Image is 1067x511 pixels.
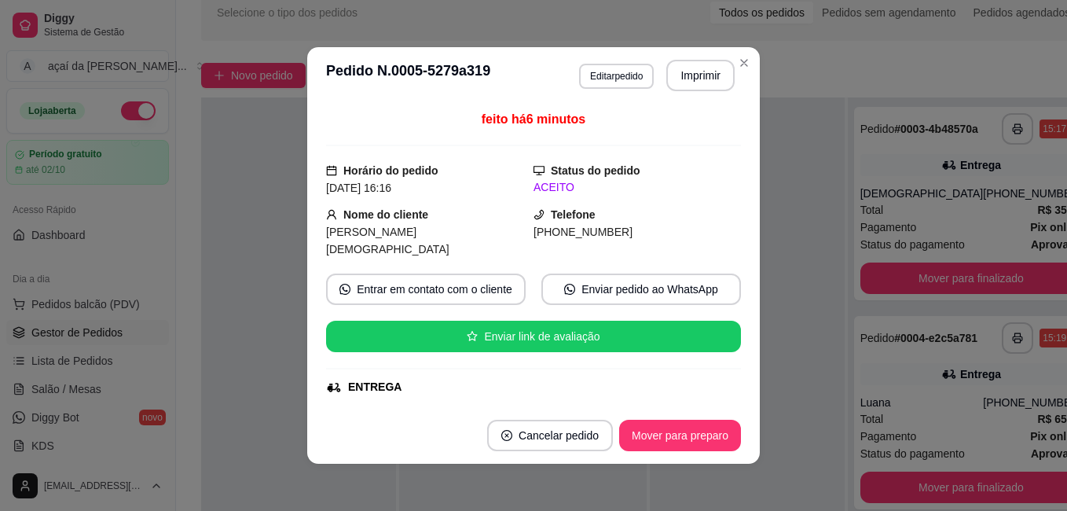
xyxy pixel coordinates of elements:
[666,60,735,91] button: Imprimir
[343,208,428,221] strong: Nome do cliente
[731,50,757,75] button: Close
[533,179,741,196] div: ACEITO
[326,209,337,220] span: user
[343,164,438,177] strong: Horário do pedido
[564,284,575,295] span: whats-app
[482,112,585,126] span: feito há 6 minutos
[326,321,741,352] button: starEnviar link de avaliação
[326,60,490,91] h3: Pedido N. 0005-5279a319
[339,284,350,295] span: whats-app
[541,274,741,305] button: whats-appEnviar pedido ao WhatsApp
[533,209,544,220] span: phone
[348,379,401,395] div: ENTREGA
[326,274,526,305] button: whats-appEntrar em contato com o cliente
[326,226,449,256] span: [PERSON_NAME][DEMOGRAPHIC_DATA]
[533,226,632,238] span: [PHONE_NUMBER]
[487,420,613,451] button: close-circleCancelar pedido
[551,164,640,177] strong: Status do pedido
[551,208,596,221] strong: Telefone
[579,64,654,89] button: Editarpedido
[501,430,512,441] span: close-circle
[619,420,741,451] button: Mover para preparo
[467,331,478,342] span: star
[326,165,337,176] span: calendar
[326,182,391,194] span: [DATE] 16:16
[533,165,544,176] span: desktop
